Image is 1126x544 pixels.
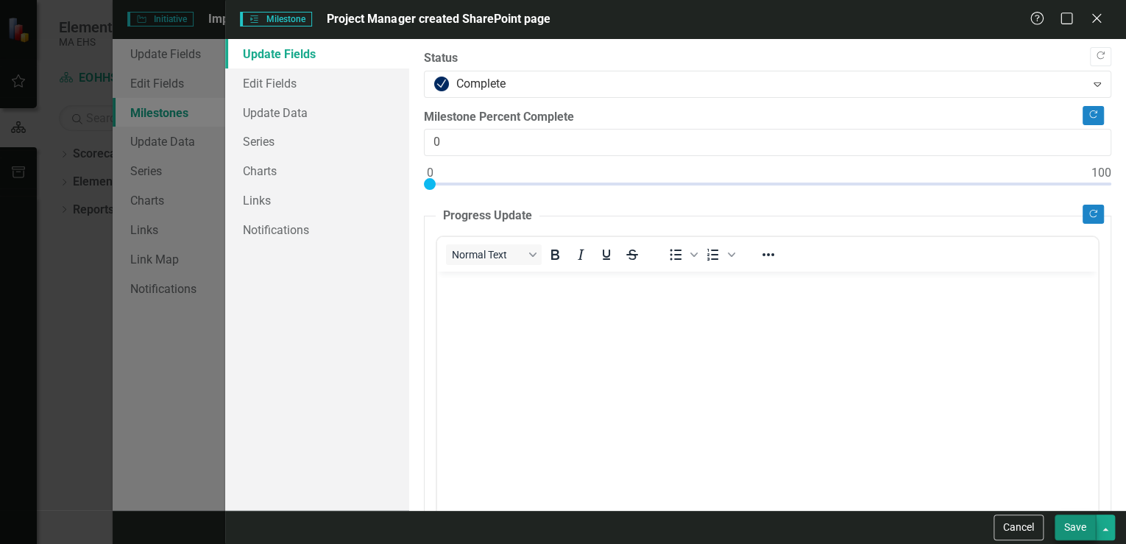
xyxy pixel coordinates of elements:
a: Notifications [225,215,409,244]
div: Numbered list [701,244,737,265]
a: Update Fields [225,39,409,68]
button: Reveal or hide additional toolbar items [756,244,781,265]
a: Edit Fields [225,68,409,98]
a: Links [225,186,409,215]
label: Status [424,50,1111,67]
div: Bullet list [663,244,700,265]
label: Milestone Percent Complete [424,109,1111,126]
button: Italic [568,244,593,265]
a: Charts [225,156,409,186]
button: Bold [542,244,567,265]
a: Series [225,127,409,156]
button: Underline [594,244,619,265]
button: Strikethrough [620,244,645,265]
button: Save [1055,515,1096,540]
span: Milestone [240,12,312,27]
span: Project Manager created SharePoint page [327,12,550,26]
span: Normal Text [452,249,524,261]
button: Cancel [994,515,1044,540]
iframe: Rich Text Area [437,272,1098,529]
button: Block Normal Text [446,244,542,265]
legend: Progress Update [436,208,539,225]
a: Update Data [225,98,409,127]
